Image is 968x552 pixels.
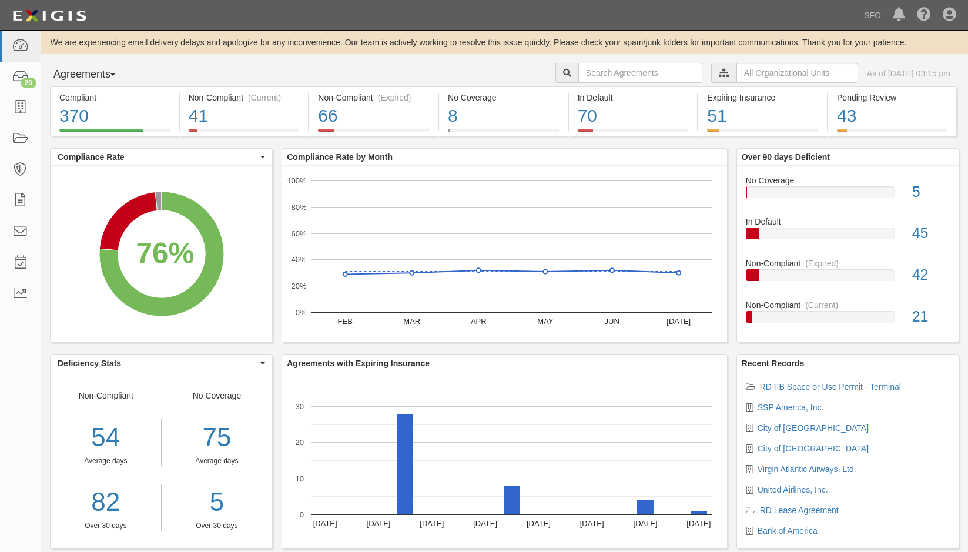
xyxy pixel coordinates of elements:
[378,92,411,103] div: (Expired)
[162,390,273,531] div: No Coverage
[758,464,856,474] a: Virgin Atlantic Airways, Ltd.
[189,92,300,103] div: Non-Compliant (Current)
[9,5,90,26] img: logo-5460c22ac91f19d4615b14bd174203de0afe785f0fc80cf4dbbc73dc1793850b.png
[805,299,838,311] div: (Current)
[667,317,691,326] text: [DATE]
[687,519,711,528] text: [DATE]
[318,92,429,103] div: Non-Compliant (Expired)
[296,474,304,483] text: 10
[180,129,309,138] a: Non-Compliant(Current)41
[282,372,727,548] svg: A chart.
[50,63,138,86] button: Agreements
[471,317,487,326] text: APR
[605,317,619,326] text: JUN
[917,8,931,22] i: Help Center - Complianz
[313,519,337,528] text: [DATE]
[903,223,959,244] div: 45
[707,92,818,103] div: Expiring Insurance
[300,510,304,519] text: 0
[746,257,950,299] a: Non-Compliant(Expired)42
[51,456,161,466] div: Average days
[292,203,307,212] text: 80%
[287,152,393,162] b: Compliance Rate by Month
[578,103,689,129] div: 70
[170,456,264,466] div: Average days
[170,484,264,521] a: 5
[760,506,839,515] a: RD Lease Agreement
[136,232,195,274] div: 76%
[527,519,551,528] text: [DATE]
[292,229,307,237] text: 60%
[837,103,947,129] div: 43
[837,92,947,103] div: Pending Review
[746,299,950,332] a: Non-Compliant(Current)21
[746,216,950,257] a: In Default45
[439,129,568,138] a: No Coverage8
[170,419,264,456] div: 75
[634,519,658,528] text: [DATE]
[59,92,170,103] div: Compliant
[51,390,162,531] div: Non-Compliant
[50,129,179,138] a: Compliant370
[867,68,950,79] div: As of [DATE] 03:15 pm
[578,92,689,103] div: In Default
[580,519,604,528] text: [DATE]
[828,129,957,138] a: Pending Review43
[51,355,272,372] button: Deficiency Stats
[742,359,805,368] b: Recent Records
[59,103,170,129] div: 370
[903,306,959,327] div: 21
[404,317,421,326] text: MAR
[189,103,300,129] div: 41
[569,129,698,138] a: In Default70
[737,257,959,269] div: Non-Compliant
[338,317,353,326] text: FEB
[448,92,559,103] div: No Coverage
[758,526,818,536] a: Bank of America
[41,36,968,48] div: We are experiencing email delivery delays and apologize for any inconvenience. Our team is active...
[537,317,554,326] text: MAY
[21,78,36,88] div: 29
[318,103,429,129] div: 66
[858,4,887,27] a: SFO
[292,282,307,290] text: 20%
[758,423,869,433] a: City of [GEOGRAPHIC_DATA]
[296,402,304,411] text: 30
[296,308,307,317] text: 0%
[420,519,444,528] text: [DATE]
[903,265,959,286] div: 42
[51,484,161,521] a: 82
[805,257,839,269] div: (Expired)
[287,359,430,368] b: Agreements with Expiring Insurance
[367,519,391,528] text: [DATE]
[737,175,959,186] div: No Coverage
[473,519,497,528] text: [DATE]
[51,521,161,531] div: Over 30 days
[51,149,272,165] button: Compliance Rate
[578,63,702,83] input: Search Agreements
[448,103,559,129] div: 8
[746,175,950,216] a: No Coverage5
[58,357,257,369] span: Deficiency Stats
[758,403,824,412] a: SSP America, Inc.
[758,485,828,494] a: United Airlines, Inc.
[758,444,869,453] a: City of [GEOGRAPHIC_DATA]
[58,151,257,163] span: Compliance Rate
[737,299,959,311] div: Non-Compliant
[51,166,272,342] svg: A chart.
[51,419,161,456] div: 54
[903,182,959,203] div: 5
[170,521,264,531] div: Over 30 days
[737,216,959,228] div: In Default
[292,255,307,264] text: 40%
[248,92,281,103] div: (Current)
[698,129,827,138] a: Expiring Insurance51
[282,166,727,342] svg: A chart.
[736,63,858,83] input: All Organizational Units
[742,152,830,162] b: Over 90 days Deficient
